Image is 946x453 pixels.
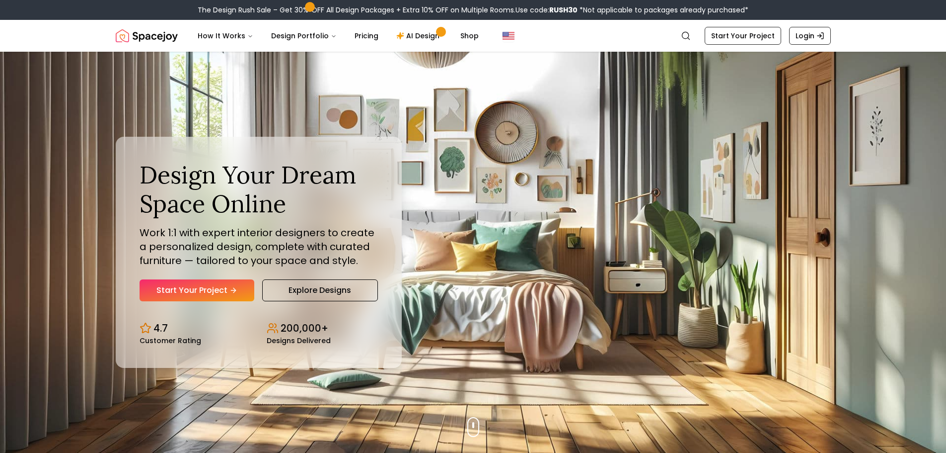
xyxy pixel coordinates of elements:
[140,337,201,344] small: Customer Rating
[198,5,748,15] div: The Design Rush Sale – Get 30% OFF All Design Packages + Extra 10% OFF on Multiple Rooms.
[140,313,378,344] div: Design stats
[116,20,831,52] nav: Global
[452,26,487,46] a: Shop
[140,161,378,218] h1: Design Your Dream Space Online
[578,5,748,15] span: *Not applicable to packages already purchased*
[789,27,831,45] a: Login
[263,26,345,46] button: Design Portfolio
[503,30,514,42] img: United States
[116,26,178,46] img: Spacejoy Logo
[140,226,378,268] p: Work 1:1 with expert interior designers to create a personalized design, complete with curated fu...
[140,279,254,301] a: Start Your Project
[190,26,487,46] nav: Main
[262,279,378,301] a: Explore Designs
[190,26,261,46] button: How It Works
[267,337,331,344] small: Designs Delivered
[705,27,781,45] a: Start Your Project
[281,321,328,335] p: 200,000+
[347,26,386,46] a: Pricing
[153,321,168,335] p: 4.7
[116,26,178,46] a: Spacejoy
[549,5,578,15] b: RUSH30
[388,26,450,46] a: AI Design
[515,5,578,15] span: Use code:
